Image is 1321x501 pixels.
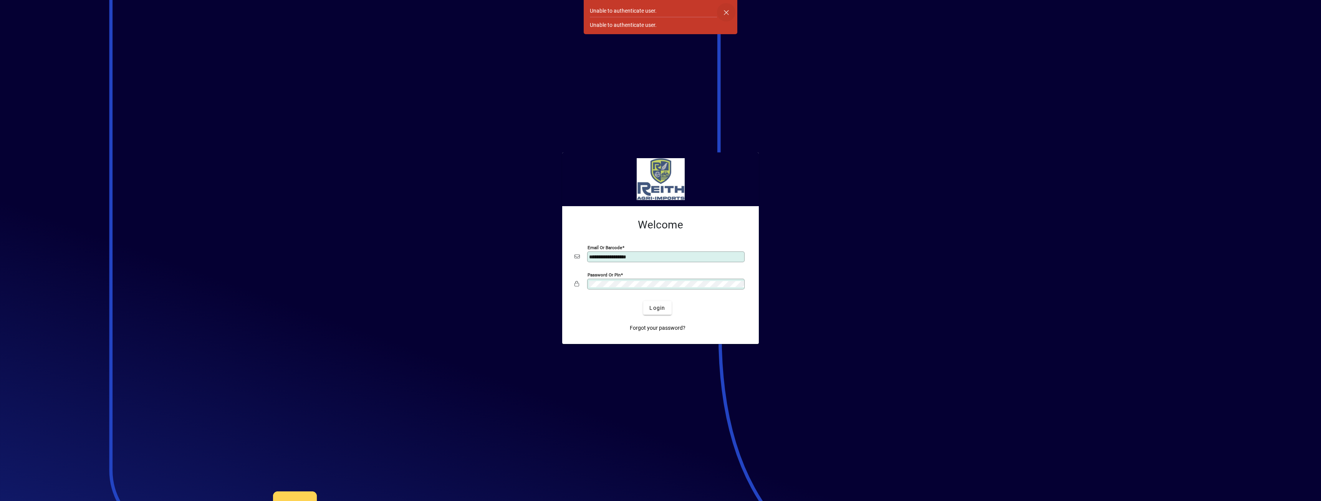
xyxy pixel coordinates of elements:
[649,304,665,312] span: Login
[588,245,622,250] mat-label: Email or Barcode
[574,218,747,231] h2: Welcome
[590,21,657,29] div: Unable to authenticate user.
[643,301,671,315] button: Login
[717,3,735,21] button: Dismiss
[590,7,657,15] div: Unable to authenticate user.
[627,321,689,335] a: Forgot your password?
[630,324,685,332] span: Forgot your password?
[588,272,621,278] mat-label: Password or Pin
